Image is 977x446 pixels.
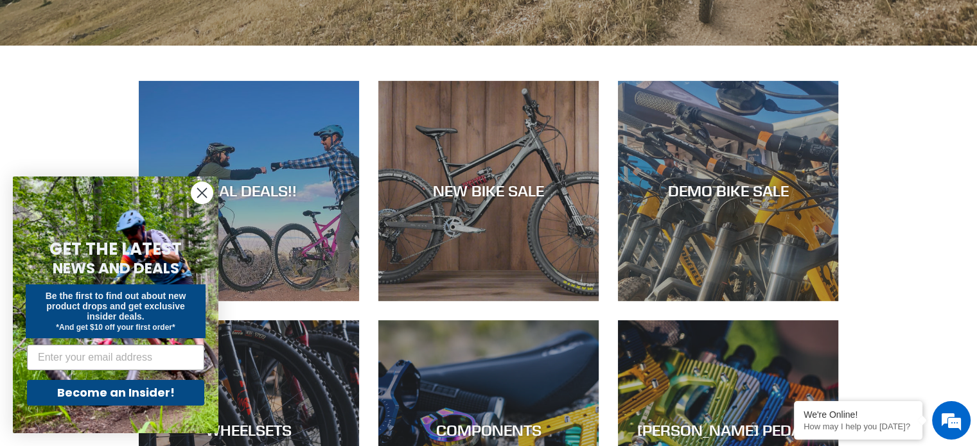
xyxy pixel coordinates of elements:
span: Be the first to find out about new product drops and get exclusive insider deals. [46,291,186,322]
div: DEMO BIKE SALE [618,182,838,200]
span: *And get $10 off your first order* [56,323,175,332]
a: DEMO BIKE SALE [618,81,838,301]
div: We're Online! [804,409,913,420]
input: Enter your email address [27,345,204,370]
p: How may I help you today? [804,422,913,431]
div: REAL DEALS!! [139,182,359,200]
div: WHEELSETS [139,421,359,440]
button: Become an Insider! [27,380,204,406]
a: REAL DEALS!! [139,81,359,301]
div: COMPONENTS [378,421,599,440]
div: [PERSON_NAME] PEDALS [618,421,838,440]
a: NEW BIKE SALE [378,81,599,301]
button: Close dialog [191,182,213,204]
span: NEWS AND DEALS [53,258,179,279]
span: GET THE LATEST [49,237,182,261]
div: NEW BIKE SALE [378,182,599,200]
